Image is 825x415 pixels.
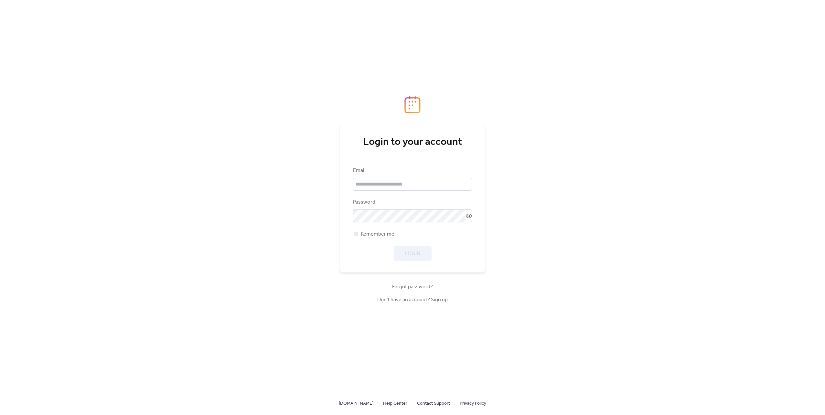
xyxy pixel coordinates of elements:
[460,399,486,407] a: Privacy Policy
[392,283,433,291] span: Forgot password?
[383,399,407,407] a: Help Center
[404,96,421,113] img: logo
[353,198,471,206] div: Password
[417,399,450,407] a: Contact Support
[431,295,448,305] a: Sign up
[417,400,450,408] span: Contact Support
[392,285,433,289] a: Forgot password?
[339,399,373,407] a: [DOMAIN_NAME]
[353,136,472,149] div: Login to your account
[460,400,486,408] span: Privacy Policy
[383,400,407,408] span: Help Center
[353,167,471,175] div: Email
[361,230,394,238] span: Remember me
[377,296,448,304] span: Don't have an account?
[339,400,373,408] span: [DOMAIN_NAME]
